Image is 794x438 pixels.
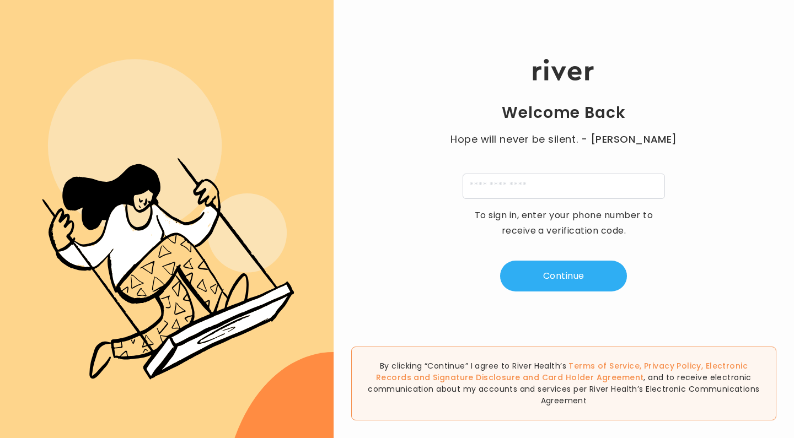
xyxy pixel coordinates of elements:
[502,103,625,123] h1: Welcome Back
[568,360,640,371] a: Terms of Service
[467,208,660,239] p: To sign in, enter your phone number to receive a verification code.
[439,132,688,147] p: Hope will never be silent.
[368,372,759,406] span: , and to receive electronic communication about my accounts and services per River Health’s Elect...
[644,360,701,371] a: Privacy Policy
[376,360,748,383] a: Electronic Records and Signature Disclosure
[581,132,677,147] span: - [PERSON_NAME]
[500,261,627,291] button: Continue
[376,360,748,383] span: , , and
[542,372,644,383] a: Card Holder Agreement
[351,347,776,420] div: By clicking “Continue” I agree to River Health’s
